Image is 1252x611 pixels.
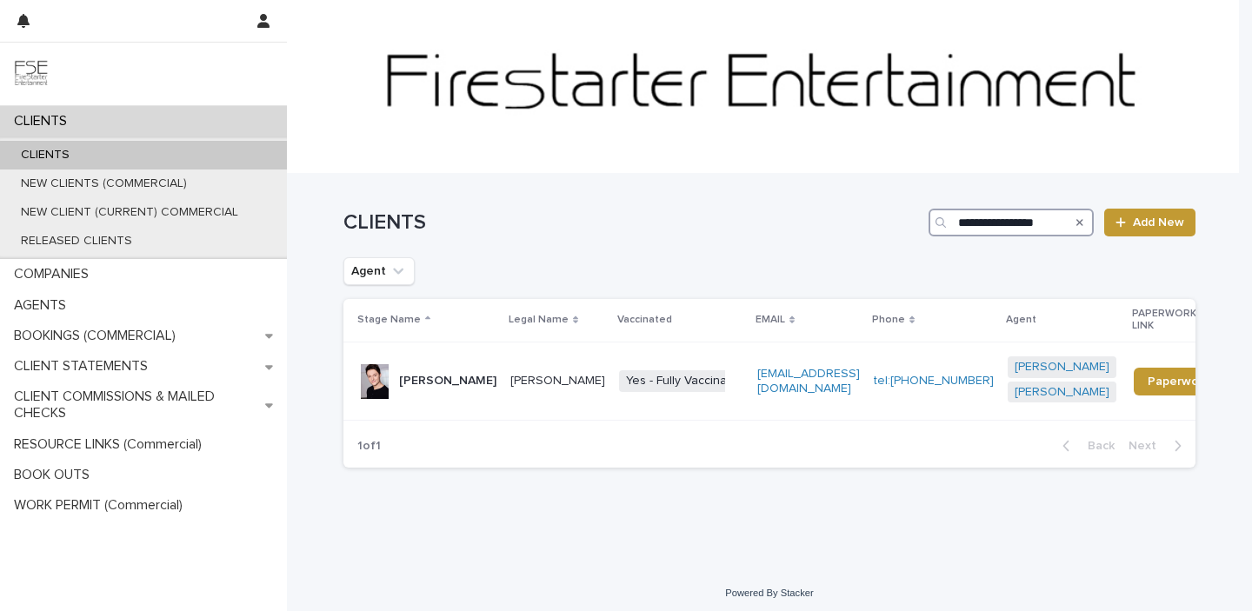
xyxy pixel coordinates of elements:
a: Add New [1104,209,1195,236]
button: Agent [343,257,415,285]
span: Paperwork [1148,375,1209,388]
p: BOOK OUTS [7,467,103,483]
span: Yes - Fully Vaccinated [619,370,752,392]
p: BOOKINGS (COMMERCIAL) [7,328,190,344]
p: [PERSON_NAME] [510,374,605,389]
a: [PERSON_NAME] [1015,385,1109,400]
p: Agent [1006,310,1036,329]
p: CLIENT COMMISSIONS & MAILED CHECKS [7,389,265,422]
a: Paperwork [1134,368,1223,395]
p: NEW CLIENT (CURRENT) COMMERCIAL [7,205,252,220]
a: tel:[PHONE_NUMBER] [874,375,994,387]
img: 9JgRvJ3ETPGCJDhvPVA5 [14,56,49,91]
p: RELEASED CLIENTS [7,234,146,249]
p: EMAIL [756,310,785,329]
p: CLIENT STATEMENTS [7,358,162,375]
p: WORK PERMIT (Commercial) [7,497,196,514]
span: Next [1129,440,1167,452]
p: Phone [872,310,905,329]
h1: CLIENTS [343,210,922,236]
p: NEW CLIENTS (COMMERCIAL) [7,176,201,191]
button: Next [1122,438,1195,454]
p: 1 of 1 [343,425,395,468]
span: Add New [1133,216,1184,229]
button: Back [1049,438,1122,454]
p: Stage Name [357,310,421,329]
p: CLIENTS [7,148,83,163]
span: Back [1077,440,1115,452]
p: PAPERWORK LINK [1132,304,1214,336]
a: Powered By Stacker [725,588,813,598]
p: [PERSON_NAME] [399,374,496,389]
p: CLIENTS [7,113,81,130]
a: [EMAIL_ADDRESS][DOMAIN_NAME] [757,368,860,395]
p: AGENTS [7,297,80,314]
p: COMPANIES [7,266,103,282]
p: Legal Name [509,310,569,329]
p: RESOURCE LINKS (Commercial) [7,436,216,453]
p: Vaccinated [617,310,672,329]
a: [PERSON_NAME] [1015,360,1109,375]
input: Search [929,209,1094,236]
tr: [PERSON_NAME][PERSON_NAME]Yes - Fully Vaccinated[EMAIL_ADDRESS][DOMAIN_NAME]tel:[PHONE_NUMBER][PE... [343,342,1251,421]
